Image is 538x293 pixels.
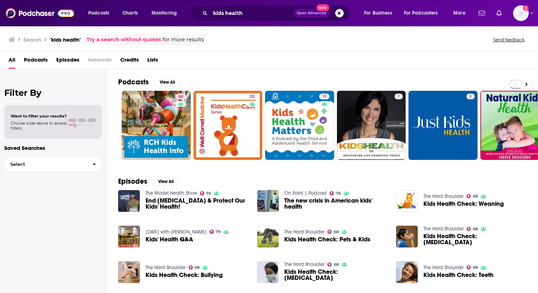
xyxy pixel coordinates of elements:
span: Episodes [56,54,79,69]
img: End Childhood Obesity & Protect Our Kids' Health! [118,190,140,212]
button: open menu [359,7,401,19]
p: Saved Searches [4,145,102,151]
a: 68 [466,265,478,270]
button: Open AdvancedNew [294,9,329,17]
button: Select [4,156,102,172]
a: 44 [175,94,186,99]
button: open menu [448,7,474,19]
a: Kids Health Check: Teeth [423,272,494,278]
h2: Podcasts [118,78,149,87]
a: Kids Health Check: Weaning [423,201,504,207]
img: Kids Health Check: Asthma [396,226,418,247]
span: Podcasts [88,8,109,18]
a: Credits [120,54,139,69]
a: The Hard Shoulder [423,265,464,271]
a: The Hard Shoulder [284,261,325,267]
button: open menu [399,7,448,19]
a: Podcasts [24,54,48,69]
img: Podchaser - Follow, Share and Rate Podcasts [6,6,74,20]
span: 7 [397,93,400,100]
span: 5 [469,93,472,100]
a: 68 [327,230,339,234]
h3: "kids health" [50,36,81,43]
img: Kids Health Check: Bullying [118,261,140,283]
span: End [MEDICAL_DATA] & Protect Our Kids' Health! [146,198,249,210]
span: 68 [473,266,478,269]
a: EpisodesView All [118,177,179,186]
span: 44 [178,93,183,100]
span: More [453,8,465,18]
a: Try a search without quotes [86,36,161,44]
a: 19 [319,94,329,99]
img: Kids Health Check: Pets & Kids [257,226,279,247]
span: Logged in as rgertner [513,5,529,21]
a: The new crisis in American kids' health [284,198,387,210]
a: End Childhood Obesity & Protect Our Kids' Health! [146,198,249,210]
span: 76 [336,192,341,195]
span: Kids Health Check: [MEDICAL_DATA] [423,233,527,245]
svg: Add a profile image [523,5,529,11]
a: 68 [327,262,339,267]
span: Charts [122,8,138,18]
a: Kids' Health Q&A [146,236,193,242]
a: The Hard Shoulder [146,265,186,271]
a: 68 [466,227,478,231]
span: 28 [250,93,255,100]
span: Want to filter your results? [11,114,67,119]
span: Networks [88,54,112,69]
img: The new crisis in American kids' health [257,190,279,212]
img: User Profile [513,5,529,21]
img: Kids Health Check: Croup [257,261,279,283]
a: 7 [337,91,406,160]
a: 19 [265,91,334,160]
a: 79 [210,230,221,234]
span: 19 [322,93,327,100]
span: All [9,54,15,69]
h2: Filter By [4,88,102,98]
div: Search podcasts, credits, & more... [197,5,357,21]
a: The Model Health Show [146,190,197,196]
span: Kids Health Check: [MEDICAL_DATA] [284,269,387,281]
a: PodcastsView All [118,78,180,87]
span: 68 [334,263,339,266]
span: New [316,4,329,11]
img: Kids' Health Q&A [118,226,140,247]
span: Lists [147,54,158,69]
a: Kids Health Check: Pets & Kids [284,236,370,242]
a: 76 [329,191,341,195]
span: For Podcasters [404,8,438,18]
a: 7 [395,94,403,99]
img: Kids Health Check: Teeth [396,261,418,283]
span: Select [5,162,87,167]
a: 76 [200,191,211,195]
a: On Point | Podcast [284,190,327,196]
img: Kids Health Check: Weaning [396,190,418,212]
a: 5 [408,91,478,160]
h3: Search [23,36,41,43]
a: Show notifications dropdown [494,7,505,19]
a: Today with Claire Byrne [146,229,207,235]
button: View All [154,78,180,87]
a: 68 [189,265,200,270]
button: open menu [83,7,118,19]
span: Choose a tab above to access filters. [11,121,67,131]
span: 68 [473,227,478,231]
span: 68 [195,266,200,269]
a: 28 [194,91,263,160]
a: Kids Health Check: Bullying [146,272,223,278]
